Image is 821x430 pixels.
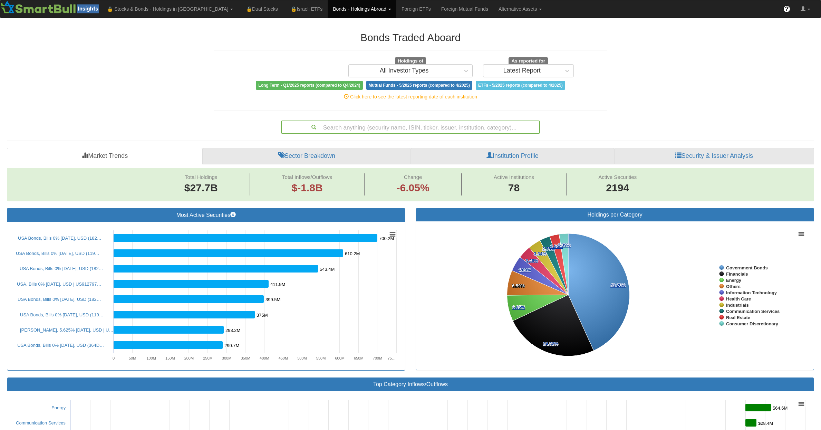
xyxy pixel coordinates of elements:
text: 550M [316,356,326,360]
tspan: 43.20% [610,283,626,288]
span: As reported for [509,57,548,65]
tspan: Information Technology [726,290,777,295]
tspan: 700.2M [379,236,394,241]
tspan: 411.9M [270,282,285,287]
a: Institution Profile [411,148,614,164]
tspan: Energy [726,278,742,283]
text: 600M [335,356,345,360]
span: ETFs - 5/2025 reports (compared to 4/2025) [476,81,565,90]
span: Active Institutions [494,174,534,180]
tspan: 610.2M [345,251,360,256]
span: ? [785,6,789,12]
tspan: 3.46% [525,258,538,263]
span: 2194 [598,181,637,195]
a: Foreign ETFs [396,0,436,18]
a: ? [778,0,795,18]
a: USA Bonds, Bills 0% [DATE], USD (182… [18,236,102,241]
tspan: 293.2M [225,328,240,333]
tspan: Real Estate [726,315,750,320]
text: 400M [260,356,269,360]
text: 250M [203,356,213,360]
a: 🔒Dual Stocks [238,0,283,18]
a: Market Trends [7,148,203,164]
text: 450M [279,356,288,360]
text: 200M [184,356,194,360]
tspan: 6.59% [512,283,525,288]
h2: Bonds Traded Aboard [214,32,607,43]
tspan: Others [726,284,741,289]
tspan: 6.85% [512,305,525,310]
a: USA Bonds, Bills 0% [DATE], USD (119… [16,251,99,256]
text: 50M [129,356,136,360]
tspan: Government Bonds [726,265,768,270]
tspan: 2.50% [550,244,563,249]
text: 650M [354,356,364,360]
text: 300M [222,356,232,360]
div: Search anything (security name, ISIN, ticker, issuer, institution, category)... [282,121,539,133]
div: All Investor Types [380,67,429,74]
a: USA, Bills 0% [DATE], USD | US912797… [17,281,101,287]
text: 150M [165,356,175,360]
h3: Holdings per Category [421,212,809,218]
a: USA Bonds, Bills 0% [DATE], USD (364D… [17,343,104,348]
span: Mutual Funds - 5/2025 reports (compared to 4/2025) [366,81,472,90]
span: Total Holdings [185,174,217,180]
tspan: Financials [726,271,748,277]
text: 700M [373,356,383,360]
a: USA Bonds, Bills 0% [DATE], USD (182… [20,266,103,271]
div: Click here to see the latest reporting date of each institution [209,93,612,100]
span: Holdings of [395,57,426,65]
tspan: 3.34% [534,251,547,256]
div: Latest Report [503,67,541,74]
span: $27.7B [184,182,218,193]
a: 🔒Israeli ETFs [283,0,328,18]
img: Smartbull [0,0,102,14]
span: Active Securities [598,174,637,180]
h3: Top Category Inflows/Outflows [12,381,809,388]
a: USA Bonds, Bills 0% [DATE], USD (119… [20,312,104,317]
a: Bonds - Holdings Abroad [328,0,396,18]
span: Total Inflows/Outflows [282,174,332,180]
span: 78 [494,181,534,195]
tspan: 399.5M [265,297,280,302]
tspan: 290.7M [224,343,239,348]
a: 🔒 Stocks & Bonds - Holdings in [GEOGRAPHIC_DATA] [102,0,238,18]
text: 0 [113,356,115,360]
a: USA Bonds, Bills 0% [DATE], USD (182… [18,297,101,302]
tspan: 4.09% [518,267,531,273]
tspan: $28.4M [758,421,773,426]
tspan: Communication Services [726,309,780,314]
span: -6.05% [397,181,429,195]
tspan: Consumer Discretionary [726,321,779,326]
span: Long Term - Q1/2025 reports (compared to Q4/2024) [256,81,363,90]
a: Communication Services [16,420,66,426]
tspan: $64.6M [773,405,788,411]
tspan: 2.39% [558,242,571,248]
tspan: 24.82% [543,341,559,346]
a: Security & Issuer Analysis [614,148,814,164]
text: 350M [241,356,250,360]
text: 500M [297,356,307,360]
text: 100M [146,356,156,360]
tspan: Health Care [726,296,751,302]
a: Sector Breakdown [203,148,410,164]
tspan: 375M [257,313,268,318]
tspan: Industrials [726,303,749,308]
a: Foreign Mutual Funds [436,0,493,18]
a: Alternative Assets [493,0,547,18]
h3: Most Active Securities [12,212,400,218]
span: $-1.8B [292,182,323,193]
a: Energy [51,405,66,410]
tspan: 2.75% [542,246,555,251]
tspan: 75… [388,356,396,360]
a: [PERSON_NAME], 5.625% [DATE], USD | U… [20,327,113,333]
tspan: 543.4M [320,267,335,272]
span: Change [404,174,422,180]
